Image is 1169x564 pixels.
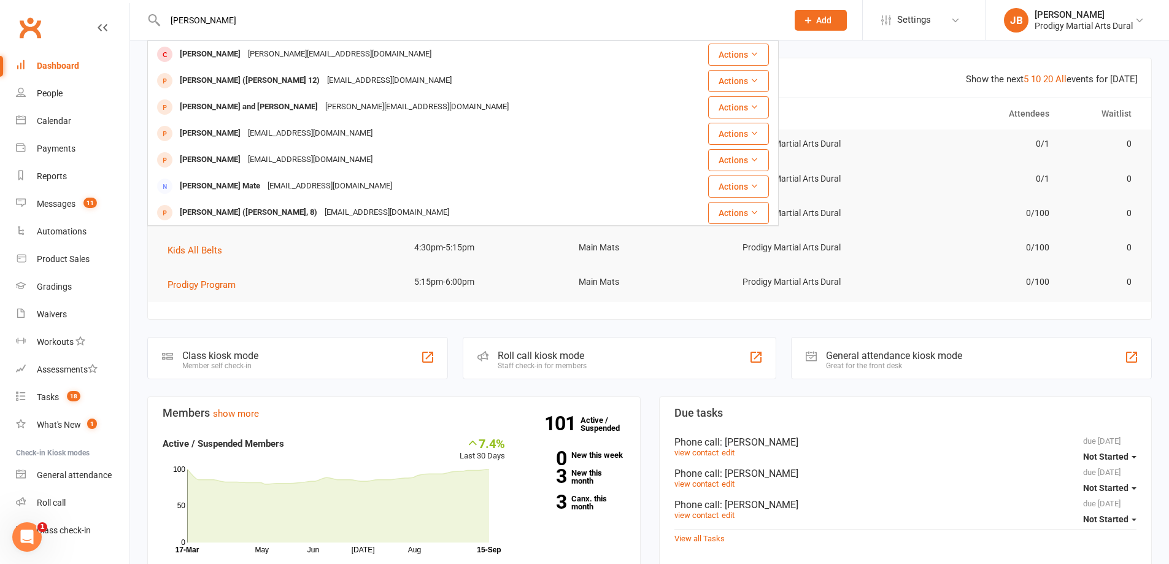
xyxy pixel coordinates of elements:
div: [EMAIL_ADDRESS][DOMAIN_NAME] [323,72,455,90]
div: Automations [37,226,87,236]
div: Waivers [37,309,67,319]
span: Add [816,15,831,25]
td: 0/100 [896,268,1060,296]
div: [PERSON_NAME] [176,151,244,169]
td: Prodigy Martial Arts Dural [731,233,896,262]
td: Main Mats [568,268,732,296]
div: Staff check-in for members [498,361,587,370]
span: Not Started [1083,514,1128,524]
div: Roll call [37,498,66,508]
div: [EMAIL_ADDRESS][DOMAIN_NAME] [244,125,376,142]
strong: 3 [523,467,566,485]
div: 7.4% [460,436,505,450]
td: 0 [1060,233,1143,262]
div: Messages [37,199,75,209]
button: Not Started [1083,508,1136,530]
a: Assessments [16,356,129,384]
a: Clubworx [15,12,45,43]
th: Attendees [896,98,1060,129]
h3: Due tasks [674,407,1137,419]
iframe: Intercom live chat [12,522,42,552]
span: 11 [83,198,97,208]
th: Waitlist [1060,98,1143,129]
button: Actions [708,149,769,171]
a: edit [722,479,735,489]
a: View all Tasks [674,534,725,543]
button: Actions [708,70,769,92]
div: [EMAIL_ADDRESS][DOMAIN_NAME] [321,204,453,222]
div: Class check-in [37,525,91,535]
button: Actions [708,96,769,118]
div: Phone call [674,468,1137,479]
div: Gradings [37,282,72,292]
div: Last 30 Days [460,436,505,463]
a: 5 [1024,74,1028,85]
div: Reports [37,171,67,181]
td: Prodigy Martial Arts Dural [731,164,896,193]
button: Not Started [1083,446,1136,468]
span: Not Started [1083,483,1128,493]
span: Kids All Belts [168,245,222,256]
a: edit [722,448,735,457]
button: Actions [708,202,769,224]
a: People [16,80,129,107]
button: Prodigy Program [168,277,244,292]
td: 0 [1060,164,1143,193]
span: : [PERSON_NAME] [720,499,798,511]
a: 10 [1031,74,1041,85]
a: 101Active / Suspended [581,407,635,441]
a: Messages 11 [16,190,129,218]
div: [PERSON_NAME] [1035,9,1133,20]
td: 0 [1060,268,1143,296]
button: Actions [708,176,769,198]
div: General attendance kiosk mode [826,350,962,361]
button: Actions [708,123,769,145]
div: [PERSON_NAME] Mate [176,177,264,195]
a: show more [213,408,259,419]
div: Calendar [37,116,71,126]
div: [EMAIL_ADDRESS][DOMAIN_NAME] [244,151,376,169]
a: Class kiosk mode [16,517,129,544]
div: People [37,88,63,98]
a: 3New this month [523,469,625,485]
a: 3Canx. this month [523,495,625,511]
div: Great for the front desk [826,361,962,370]
span: : [PERSON_NAME] [720,468,798,479]
div: JB [1004,8,1028,33]
button: Actions [708,44,769,66]
button: Not Started [1083,477,1136,499]
div: General attendance [37,470,112,480]
div: [PERSON_NAME][EMAIL_ADDRESS][DOMAIN_NAME] [322,98,512,116]
span: Settings [897,6,931,34]
strong: 3 [523,493,566,511]
div: Assessments [37,365,98,374]
div: What's New [37,420,81,430]
td: 0/100 [896,199,1060,228]
a: Roll call [16,489,129,517]
strong: 101 [544,414,581,433]
a: General attendance kiosk mode [16,462,129,489]
td: Prodigy Martial Arts Dural [731,268,896,296]
a: Gradings [16,273,129,301]
a: Workouts [16,328,129,356]
strong: 0 [523,449,566,468]
td: 0/100 [896,233,1060,262]
div: [PERSON_NAME] [176,125,244,142]
div: [PERSON_NAME] ([PERSON_NAME] 12) [176,72,323,90]
th: Trainer [731,98,896,129]
a: view contact [674,448,719,457]
td: 0 [1060,199,1143,228]
span: Prodigy Program [168,279,236,290]
a: All [1055,74,1067,85]
a: 20 [1043,74,1053,85]
a: view contact [674,479,719,489]
div: [PERSON_NAME] [176,45,244,63]
a: Payments [16,135,129,163]
span: 1 [37,522,47,532]
div: Phone call [674,499,1137,511]
div: Member self check-in [182,361,258,370]
a: Tasks 18 [16,384,129,411]
div: [PERSON_NAME] ([PERSON_NAME], 8) [176,204,321,222]
td: 0/1 [896,164,1060,193]
div: [PERSON_NAME] and [PERSON_NAME] [176,98,322,116]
